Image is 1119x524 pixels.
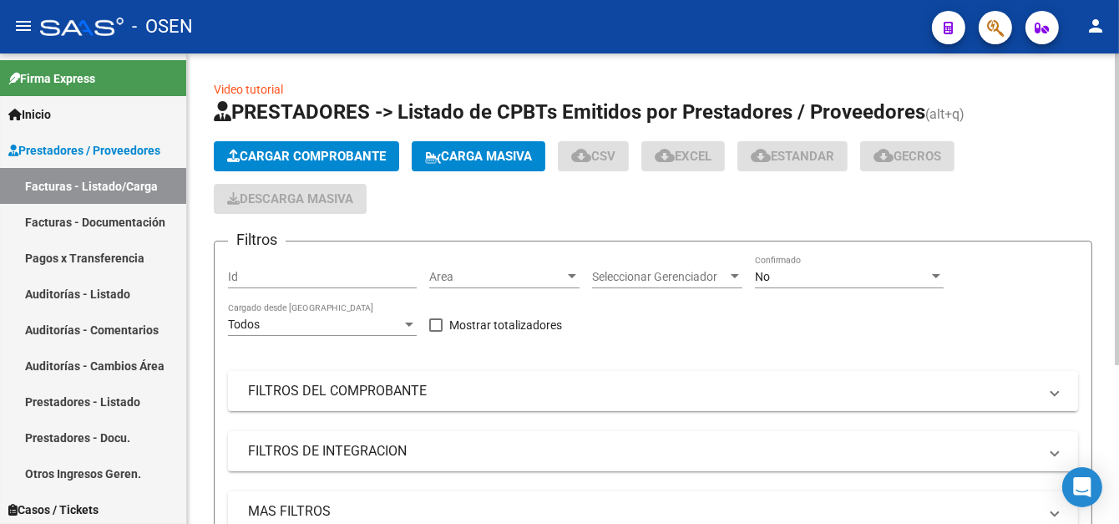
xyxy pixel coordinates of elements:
[571,149,615,164] span: CSV
[214,184,367,214] button: Descarga Masiva
[248,382,1038,400] mat-panel-title: FILTROS DEL COMPROBANTE
[1086,16,1106,36] mat-icon: person
[558,141,629,171] button: CSV
[248,442,1038,460] mat-panel-title: FILTROS DE INTEGRACION
[228,318,260,331] span: Todos
[412,141,545,171] button: Carga Masiva
[429,270,565,284] span: Area
[592,270,727,284] span: Seleccionar Gerenciador
[132,8,193,45] span: - OSEN
[8,105,51,124] span: Inicio
[214,184,367,214] app-download-masive: Descarga masiva de comprobantes (adjuntos)
[571,145,591,165] mat-icon: cloud_download
[228,431,1078,471] mat-expansion-panel-header: FILTROS DE INTEGRACION
[214,83,283,96] a: Video tutorial
[873,145,894,165] mat-icon: cloud_download
[655,149,711,164] span: EXCEL
[860,141,954,171] button: Gecros
[925,106,965,122] span: (alt+q)
[214,100,925,124] span: PRESTADORES -> Listado de CPBTs Emitidos por Prestadores / Proveedores
[1062,467,1102,507] div: Open Intercom Messenger
[13,16,33,36] mat-icon: menu
[751,145,771,165] mat-icon: cloud_download
[751,149,834,164] span: Estandar
[228,371,1078,411] mat-expansion-panel-header: FILTROS DEL COMPROBANTE
[425,149,532,164] span: Carga Masiva
[8,69,95,88] span: Firma Express
[227,191,353,206] span: Descarga Masiva
[227,149,386,164] span: Cargar Comprobante
[755,270,770,283] span: No
[214,141,399,171] button: Cargar Comprobante
[8,501,99,519] span: Casos / Tickets
[655,145,675,165] mat-icon: cloud_download
[248,502,1038,521] mat-panel-title: MAS FILTROS
[228,228,286,252] h3: Filtros
[449,315,562,335] span: Mostrar totalizadores
[873,149,941,164] span: Gecros
[737,141,848,171] button: Estandar
[641,141,725,171] button: EXCEL
[8,141,160,160] span: Prestadores / Proveedores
